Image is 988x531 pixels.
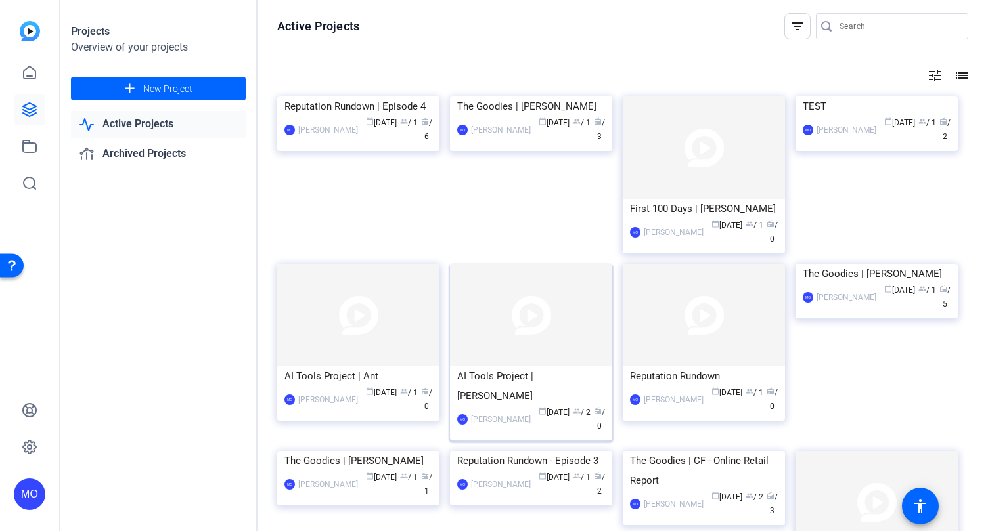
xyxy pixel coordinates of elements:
span: calendar_today [539,117,547,125]
span: group [918,117,926,125]
span: / 2 [746,492,763,501]
span: / 3 [594,118,605,141]
span: radio [421,117,429,125]
button: New Project [71,77,246,100]
span: [DATE] [539,408,570,417]
div: Reputation Rundown | Episode 4 [284,96,432,116]
a: Active Projects [71,111,246,138]
span: group [746,492,753,499]
span: / 6 [421,118,432,141]
div: [PERSON_NAME] [644,393,704,406]
div: AI Tools Project | Ant [284,366,432,386]
span: [DATE] [366,473,397,482]
div: [PERSON_NAME] [644,498,704,511]
div: The Goodies | [PERSON_NAME] [457,96,605,116]
span: / 1 [573,118,591,127]
span: calendar_today [366,387,374,395]
img: blue-gradient.svg [20,21,40,41]
span: [DATE] [884,118,915,127]
div: MO [630,499,640,509]
span: [DATE] [884,286,915,295]
mat-icon: tune [927,68,943,83]
div: [PERSON_NAME] [298,393,358,406]
div: [PERSON_NAME] [471,413,531,426]
span: / 0 [767,221,778,244]
h1: Active Projects [277,18,359,34]
div: [PERSON_NAME] [471,123,531,137]
div: MO [284,479,295,490]
div: [PERSON_NAME] [644,226,704,239]
span: / 1 [400,473,418,482]
span: group [746,387,753,395]
mat-icon: list [953,68,968,83]
span: / 0 [767,388,778,411]
div: [PERSON_NAME] [298,478,358,491]
span: radio [767,387,775,395]
span: radio [939,285,947,293]
span: New Project [143,82,192,96]
mat-icon: accessibility [912,498,928,514]
span: radio [594,472,602,480]
span: / 1 [918,118,936,127]
div: [PERSON_NAME] [298,123,358,137]
span: radio [421,472,429,480]
span: radio [767,220,775,228]
span: / 2 [594,473,605,496]
span: group [746,220,753,228]
span: / 5 [939,286,951,308]
div: MO [630,394,640,405]
div: MO [284,394,295,405]
span: calendar_today [539,472,547,480]
span: calendar_today [711,387,719,395]
div: MO [803,292,813,303]
span: / 1 [746,221,763,230]
span: calendar_today [539,407,547,415]
span: [DATE] [539,118,570,127]
span: [DATE] [711,388,742,397]
span: group [573,117,581,125]
span: / 2 [939,118,951,141]
span: / 1 [746,388,763,397]
span: calendar_today [884,117,892,125]
div: AI Tools Project | [PERSON_NAME] [457,366,605,406]
span: / 1 [918,286,936,295]
span: radio [594,117,602,125]
span: radio [421,387,429,395]
div: MO [457,125,468,135]
span: group [573,407,581,415]
span: radio [594,407,602,415]
span: group [400,472,408,480]
a: Archived Projects [71,140,246,167]
span: / 0 [594,408,605,431]
div: The Goodies | CF - Online Retail Report [630,451,778,490]
div: Reputation Rundown - Episode 3 [457,451,605,471]
mat-icon: add [122,81,138,97]
div: [PERSON_NAME] [817,291,876,304]
div: MO [457,414,468,425]
span: / 2 [573,408,591,417]
div: TEST [803,96,951,116]
span: [DATE] [711,221,742,230]
div: Overview of your projects [71,39,246,55]
mat-icon: filter_list [790,18,805,34]
input: Search [840,18,958,34]
div: MO [457,479,468,490]
span: group [400,117,408,125]
span: calendar_today [711,492,719,499]
span: calendar_today [884,285,892,293]
div: Projects [71,24,246,39]
div: [PERSON_NAME] [817,123,876,137]
span: calendar_today [366,117,374,125]
span: radio [939,117,947,125]
div: The Goodies | [PERSON_NAME] [284,451,432,471]
span: [DATE] [366,388,397,397]
span: / 3 [767,492,778,515]
span: / 1 [400,388,418,397]
span: group [400,387,408,395]
div: First 100 Days | [PERSON_NAME] [630,199,778,219]
div: MO [803,125,813,135]
span: calendar_today [366,472,374,480]
span: radio [767,492,775,499]
span: / 0 [421,388,432,411]
div: [PERSON_NAME] [471,478,531,491]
